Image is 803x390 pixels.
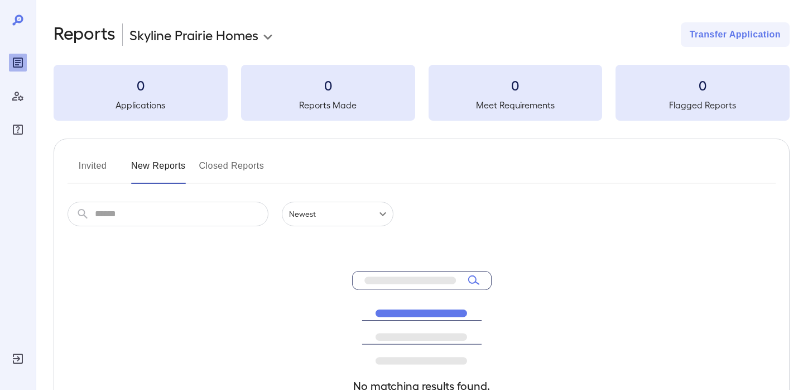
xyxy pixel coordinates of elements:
div: Reports [9,54,27,72]
h5: Flagged Reports [616,98,790,112]
button: New Reports [131,157,186,184]
h3: 0 [241,76,415,94]
button: Invited [68,157,118,184]
button: Closed Reports [199,157,265,184]
div: Manage Users [9,87,27,105]
summary: 0Applications0Reports Made0Meet Requirements0Flagged Reports [54,65,790,121]
h5: Meet Requirements [429,98,603,112]
h3: 0 [54,76,228,94]
h3: 0 [616,76,790,94]
p: Skyline Prairie Homes [129,26,258,44]
div: Log Out [9,350,27,368]
h2: Reports [54,22,116,47]
div: Newest [282,202,393,226]
button: Transfer Application [681,22,790,47]
h5: Reports Made [241,98,415,112]
h5: Applications [54,98,228,112]
div: FAQ [9,121,27,139]
h3: 0 [429,76,603,94]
